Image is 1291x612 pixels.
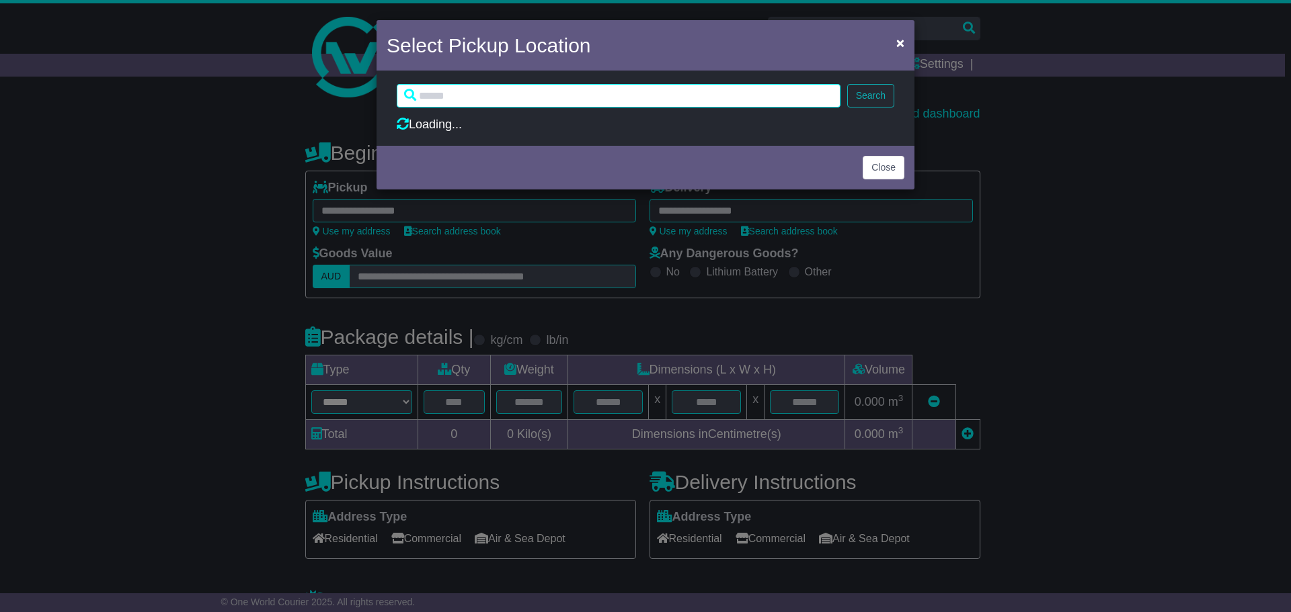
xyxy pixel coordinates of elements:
[896,35,904,50] span: ×
[387,30,591,60] h4: Select Pickup Location
[863,156,904,179] button: Close
[890,29,911,56] button: Close
[397,118,894,132] div: Loading...
[847,84,894,107] button: Search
